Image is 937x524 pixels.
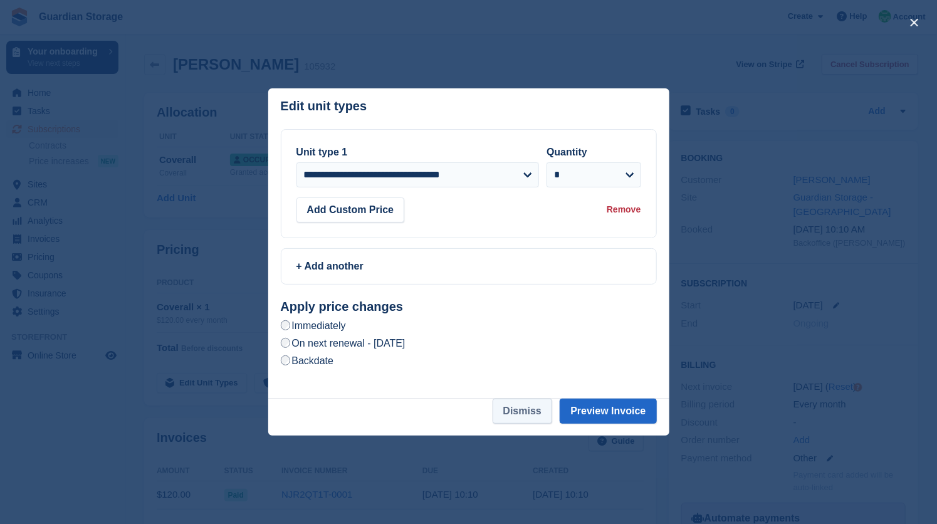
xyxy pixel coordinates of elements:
[493,399,552,424] button: Dismiss
[296,147,348,157] label: Unit type 1
[281,320,291,330] input: Immediately
[281,300,404,313] strong: Apply price changes
[281,248,657,285] a: + Add another
[281,337,406,350] label: On next renewal - [DATE]
[547,147,587,157] label: Quantity
[281,99,367,113] p: Edit unit types
[296,197,405,223] button: Add Custom Price
[607,203,641,216] div: Remove
[560,399,656,424] button: Preview Invoice
[904,13,924,33] button: close
[281,354,334,367] label: Backdate
[281,319,346,332] label: Immediately
[281,355,291,365] input: Backdate
[296,259,641,274] div: + Add another
[281,338,291,348] input: On next renewal - [DATE]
